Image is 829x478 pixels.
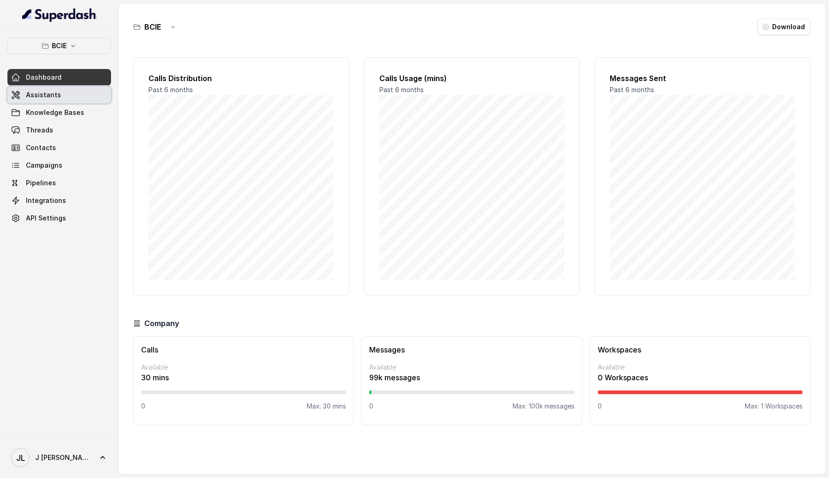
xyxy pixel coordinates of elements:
[7,87,111,103] a: Assistants
[369,372,574,383] p: 99k messages
[379,73,565,84] h2: Calls Usage (mins)
[26,108,84,117] span: Knowledge Bases
[148,73,334,84] h2: Calls Distribution
[598,344,803,355] h3: Workspaces
[141,344,346,355] h3: Calls
[7,210,111,226] a: API Settings
[7,69,111,86] a: Dashboard
[745,402,803,411] p: Max: 1 Workspaces
[141,402,145,411] p: 0
[307,402,346,411] p: Max: 30 mins
[610,73,795,84] h2: Messages Sent
[26,196,66,205] span: Integrations
[369,402,373,411] p: 0
[7,175,111,191] a: Pipelines
[7,104,111,121] a: Knowledge Bases
[16,453,25,463] text: JL
[144,318,179,329] h3: Company
[7,139,111,156] a: Contacts
[598,363,803,372] p: Available
[757,19,810,35] button: Download
[22,7,97,22] img: light.svg
[144,21,161,32] h3: BCIE
[7,38,111,54] button: BCIE
[26,90,61,100] span: Assistants
[141,372,346,383] p: 30 mins
[369,363,574,372] p: Available
[141,363,346,372] p: Available
[35,453,93,462] span: J [PERSON_NAME]
[148,86,193,94] span: Past 6 months
[7,445,111,471] a: J [PERSON_NAME]
[598,372,803,383] p: 0 Workspaces
[52,40,67,51] p: BCIE
[26,178,56,188] span: Pipelines
[26,73,62,82] span: Dashboard
[598,402,602,411] p: 0
[7,157,111,174] a: Campaigns
[513,402,575,411] p: Max: 100k messages
[7,192,111,209] a: Integrations
[26,161,62,170] span: Campaigns
[379,86,424,94] span: Past 6 months
[26,126,53,135] span: Threads
[369,344,574,355] h3: Messages
[7,122,111,138] a: Threads
[610,86,654,94] span: Past 6 months
[26,143,56,152] span: Contacts
[26,214,66,223] span: API Settings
